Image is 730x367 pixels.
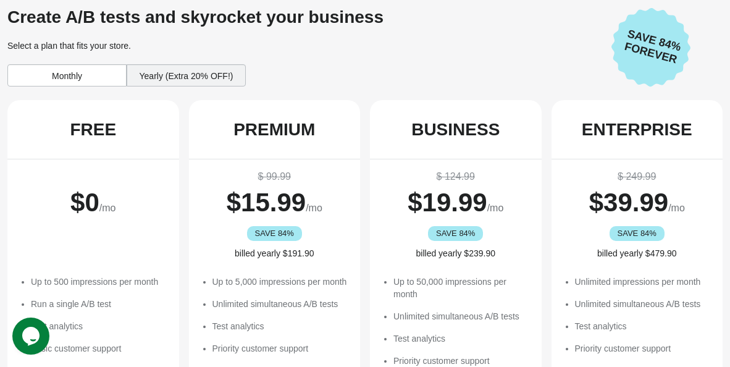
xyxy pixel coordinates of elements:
span: $ 39.99 [589,188,668,217]
div: billed yearly $479.90 [564,247,711,259]
span: $ 0 [70,188,99,217]
span: $ 19.99 [408,188,487,217]
span: /mo [306,203,322,213]
li: Up to 5,000 impressions per month [212,276,348,288]
li: Test analytics [31,320,167,332]
span: /mo [99,203,116,213]
div: Select a plan that fits your store. [7,40,602,52]
div: billed yearly $239.90 [382,247,529,259]
li: Test analytics [212,320,348,332]
li: Unlimited impressions per month [575,276,711,288]
div: $ 124.99 [382,169,529,184]
span: /mo [487,203,504,213]
li: Unlimited simultaneous A/B tests [575,298,711,310]
li: Test analytics [393,332,529,345]
span: $ 15.99 [227,188,306,217]
div: PREMIUM [233,120,315,140]
span: Save 84% Forever [615,25,690,69]
img: Save 84% Forever [611,7,690,87]
li: Unlimited simultaneous A/B tests [212,298,348,310]
div: SAVE 84% [610,226,665,241]
li: Unlimited simultaneous A/B tests [393,310,529,323]
div: Yearly (Extra 20% OFF!) [127,64,246,86]
div: Monthly [7,64,127,86]
div: billed yearly $191.90 [201,247,348,259]
div: FREE [70,120,116,140]
li: Test analytics [575,320,711,332]
li: Priority customer support [212,342,348,355]
div: $ 249.99 [564,169,711,184]
li: Priority customer support [575,342,711,355]
div: Create A/B tests and skyrocket your business [7,7,602,27]
iframe: chat widget [12,318,52,355]
div: BUSINESS [411,120,500,140]
li: Priority customer support [393,355,529,367]
span: /mo [668,203,685,213]
li: Basic customer support [31,342,167,355]
li: Up to 50,000 impressions per month [393,276,529,300]
div: $ 99.99 [201,169,348,184]
li: Run a single A/B test [31,298,167,310]
div: SAVE 84% [428,226,483,241]
div: ENTERPRISE [582,120,692,140]
li: Up to 500 impressions per month [31,276,167,288]
div: SAVE 84% [247,226,302,241]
